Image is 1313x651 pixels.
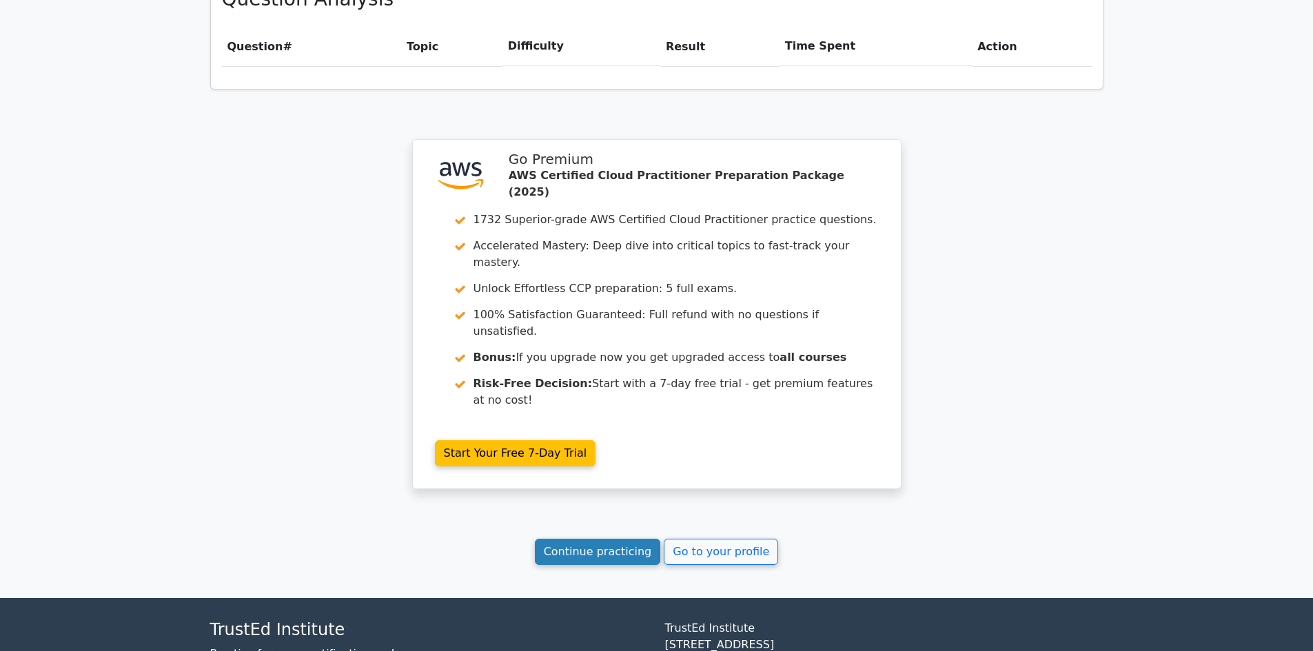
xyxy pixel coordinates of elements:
[535,539,661,565] a: Continue practicing
[401,27,502,66] th: Topic
[664,539,778,565] a: Go to your profile
[222,27,401,66] th: #
[210,620,649,640] h4: TrustEd Institute
[660,27,780,66] th: Result
[435,440,596,466] a: Start Your Free 7-Day Trial
[227,40,283,53] span: Question
[502,27,660,66] th: Difficulty
[972,27,1091,66] th: Action
[780,27,972,66] th: Time Spent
